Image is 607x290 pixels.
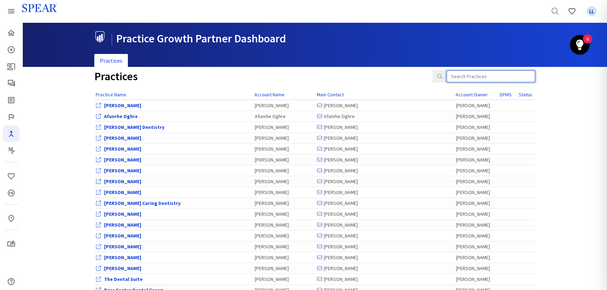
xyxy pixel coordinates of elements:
[519,91,532,98] a: Status
[104,189,141,195] a: View Office Dashboard
[255,124,314,131] div: [PERSON_NAME]
[317,156,452,163] div: [PERSON_NAME]
[587,6,597,16] span: LL
[3,3,20,20] a: Spear Products
[564,3,580,20] a: Favorites
[317,102,452,109] div: [PERSON_NAME]
[456,243,497,250] div: [PERSON_NAME]
[3,109,20,125] a: Faculty Club Elite
[104,178,141,185] a: View Office Dashboard
[456,254,497,261] div: [PERSON_NAME]
[104,265,141,271] a: View Office Dashboard
[317,265,452,272] div: [PERSON_NAME]
[3,125,20,142] a: Navigator Pro
[317,232,452,239] div: [PERSON_NAME]
[3,168,20,185] a: Favorites
[255,167,314,174] div: [PERSON_NAME]
[3,273,20,290] a: Help
[3,236,20,253] a: My Study Club
[456,232,497,239] div: [PERSON_NAME]
[456,178,497,185] div: [PERSON_NAME]
[110,32,113,46] span: |
[586,39,589,48] div: 6
[255,113,314,120] div: Afunrhe Oghre
[317,276,452,283] div: [PERSON_NAME]
[3,92,20,109] a: Spear Digest
[456,167,497,174] div: [PERSON_NAME]
[456,124,497,131] div: [PERSON_NAME]
[3,41,20,58] a: Courses
[104,135,141,141] a: View Office Dashboard
[104,113,138,119] a: View Office Dashboard
[94,54,128,68] a: Practices
[317,91,344,98] a: Main Contact
[255,232,314,239] div: [PERSON_NAME]
[456,276,497,283] div: [PERSON_NAME]
[104,254,141,261] a: View Office Dashboard
[104,124,164,130] a: View Office Dashboard
[255,156,314,163] div: [PERSON_NAME]
[104,222,141,228] a: View Office Dashboard
[104,276,143,282] a: View Office Dashboard
[104,146,141,152] a: View Office Dashboard
[255,178,314,185] div: [PERSON_NAME]
[3,25,20,41] a: Home
[255,145,314,152] div: [PERSON_NAME]
[104,211,141,217] a: View Office Dashboard
[317,200,452,207] div: [PERSON_NAME]
[456,113,497,120] div: [PERSON_NAME]
[317,113,452,120] div: Afunrhe Oghre
[500,91,512,98] a: DPMS
[317,221,452,228] div: [PERSON_NAME]
[255,134,314,141] div: [PERSON_NAME]
[456,265,497,272] div: [PERSON_NAME]
[456,134,497,141] div: [PERSON_NAME]
[317,134,452,141] div: [PERSON_NAME]
[94,70,422,83] h1: Practices
[104,157,141,163] a: View Office Dashboard
[583,3,600,20] a: Favorites
[317,145,452,152] div: [PERSON_NAME]
[3,185,20,201] a: CE Credits
[456,156,497,163] div: [PERSON_NAME]
[3,75,20,92] a: Spear Talk
[94,31,530,45] h1: Practice Growth Partner Dashboard
[456,102,497,109] div: [PERSON_NAME]
[255,200,314,207] div: [PERSON_NAME]
[317,210,452,217] div: [PERSON_NAME]
[255,221,314,228] div: [PERSON_NAME]
[255,243,314,250] div: [PERSON_NAME]
[254,91,285,98] a: Account Name
[104,200,180,206] a: View Office Dashboard
[104,233,141,239] a: View Office Dashboard
[255,276,314,283] div: [PERSON_NAME]
[255,102,314,109] div: [PERSON_NAME]
[317,124,452,131] div: [PERSON_NAME]
[456,189,497,196] div: [PERSON_NAME]
[3,142,20,159] a: Masters Program
[96,91,126,98] a: Practice Name
[255,210,314,217] div: [PERSON_NAME]
[446,70,535,82] input: Search Practices
[3,58,20,75] a: Patient Education
[104,243,141,250] a: View Office Dashboard
[317,254,452,261] div: [PERSON_NAME]
[317,167,452,174] div: [PERSON_NAME]
[255,189,314,196] div: [PERSON_NAME]
[104,102,141,109] a: View Office Dashboard
[456,91,488,98] a: Account Owner
[3,210,20,227] a: In-Person & Virtual
[317,178,452,185] div: [PERSON_NAME]
[255,254,314,261] div: [PERSON_NAME]
[547,3,564,20] a: Search
[317,189,452,196] div: [PERSON_NAME]
[456,221,497,228] div: [PERSON_NAME]
[570,35,589,55] button: Open Resource Center, 6 new notifications
[456,210,497,217] div: [PERSON_NAME]
[255,265,314,272] div: [PERSON_NAME]
[317,243,452,250] div: [PERSON_NAME]
[456,145,497,152] div: [PERSON_NAME]
[456,200,497,207] div: [PERSON_NAME]
[104,167,141,174] a: View Office Dashboard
